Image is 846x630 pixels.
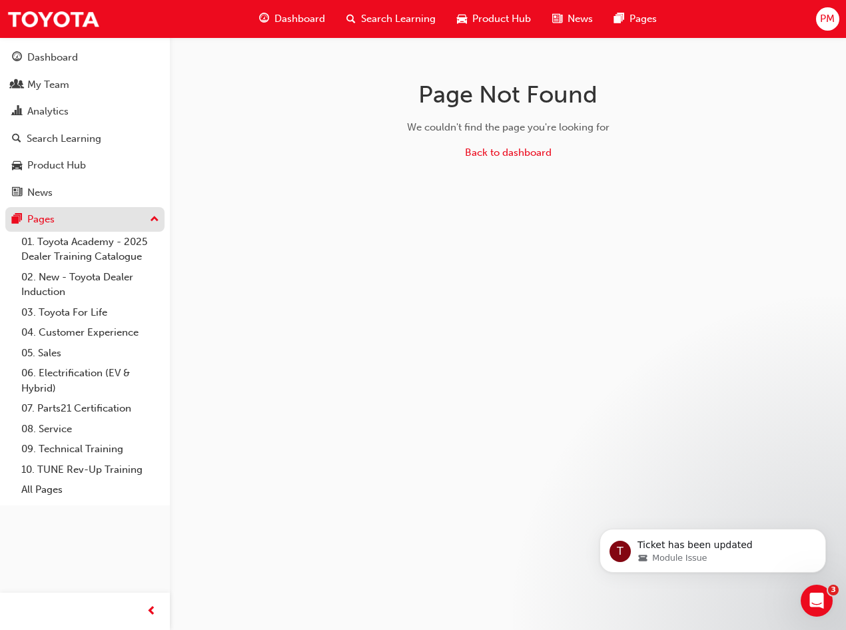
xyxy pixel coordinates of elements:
[12,52,22,64] span: guage-icon
[5,45,165,70] a: Dashboard
[16,232,165,267] a: 01. Toyota Academy - 2025 Dealer Training Catalogue
[27,50,78,65] div: Dashboard
[361,11,436,27] span: Search Learning
[12,79,22,91] span: people-icon
[5,153,165,178] a: Product Hub
[5,207,165,232] button: Pages
[472,11,531,27] span: Product Hub
[12,106,22,118] span: chart-icon
[27,185,53,200] div: News
[150,211,159,228] span: up-icon
[248,5,336,33] a: guage-iconDashboard
[446,5,542,33] a: car-iconProduct Hub
[820,11,835,27] span: PM
[16,363,165,398] a: 06. Electrification (EV & Hybrid)
[297,120,719,135] div: We couldn't find the page you're looking for
[568,11,593,27] span: News
[12,160,22,172] span: car-icon
[465,147,552,158] a: Back to dashboard
[336,5,446,33] a: search-iconSearch Learning
[5,99,165,124] a: Analytics
[27,77,69,93] div: My Team
[16,322,165,343] a: 04. Customer Experience
[16,343,165,364] a: 05. Sales
[16,398,165,419] a: 07. Parts21 Certification
[604,5,667,33] a: pages-iconPages
[27,104,69,119] div: Analytics
[16,302,165,323] a: 03. Toyota For Life
[259,11,269,27] span: guage-icon
[346,11,356,27] span: search-icon
[27,131,101,147] div: Search Learning
[16,479,165,500] a: All Pages
[16,439,165,460] a: 09. Technical Training
[5,180,165,205] a: News
[630,11,657,27] span: Pages
[16,419,165,440] a: 08. Service
[27,158,86,173] div: Product Hub
[552,11,562,27] span: news-icon
[801,585,833,617] iframe: Intercom live chat
[580,501,846,594] iframe: Intercom notifications message
[274,11,325,27] span: Dashboard
[828,585,839,595] span: 3
[12,187,22,199] span: news-icon
[5,73,165,97] a: My Team
[27,212,55,227] div: Pages
[542,5,604,33] a: news-iconNews
[5,127,165,151] a: Search Learning
[457,11,467,27] span: car-icon
[12,133,21,145] span: search-icon
[5,43,165,207] button: DashboardMy TeamAnalyticsSearch LearningProduct HubNews
[614,11,624,27] span: pages-icon
[147,603,157,620] span: prev-icon
[16,460,165,480] a: 10. TUNE Rev-Up Training
[12,214,22,226] span: pages-icon
[297,80,719,109] h1: Page Not Found
[7,4,100,34] img: Trak
[16,267,165,302] a: 02. New - Toyota Dealer Induction
[816,7,839,31] button: PM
